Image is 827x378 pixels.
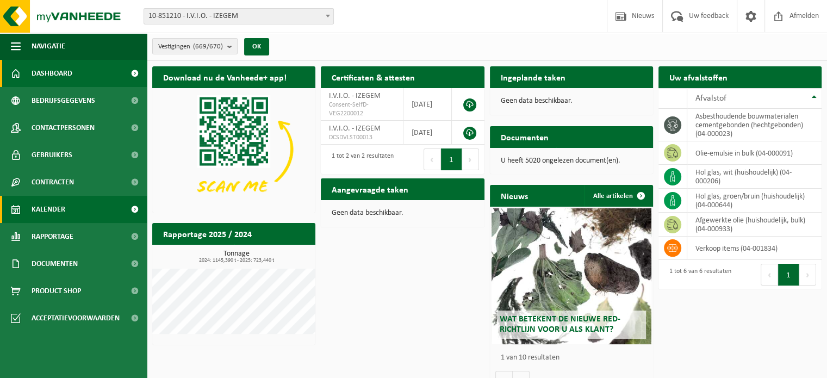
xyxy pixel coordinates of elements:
[585,185,652,207] a: Alle artikelen
[501,354,648,362] p: 1 van 10 resultaten
[32,196,65,223] span: Kalender
[329,125,381,133] span: I.V.I.O. - IZEGEM
[244,38,269,55] button: OK
[326,147,394,171] div: 1 tot 2 van 2 resultaten
[152,88,315,210] img: Download de VHEPlus App
[193,43,223,50] count: (669/670)
[32,114,95,141] span: Contactpersonen
[158,39,223,55] span: Vestigingen
[687,165,822,189] td: hol glas, wit (huishoudelijk) (04-000206)
[332,209,473,217] p: Geen data beschikbaar.
[152,66,297,88] h2: Download nu de Vanheede+ app!
[778,264,799,286] button: 1
[144,8,334,24] span: 10-851210 - I.V.I.O. - IZEGEM
[424,148,441,170] button: Previous
[32,141,72,169] span: Gebruikers
[329,101,394,118] span: Consent-SelfD-VEG2200012
[32,223,73,250] span: Rapportage
[687,109,822,141] td: asbesthoudende bouwmaterialen cementgebonden (hechtgebonden) (04-000023)
[158,250,315,263] h3: Tonnage
[329,133,394,142] span: DCSDVLST00013
[32,250,78,277] span: Documenten
[329,92,381,100] span: I.V.I.O. - IZEGEM
[32,87,95,114] span: Bedrijfsgegevens
[687,213,822,237] td: afgewerkte olie (huishoudelijk, bulk) (04-000933)
[144,9,333,24] span: 10-851210 - I.V.I.O. - IZEGEM
[32,305,120,332] span: Acceptatievoorwaarden
[761,264,778,286] button: Previous
[664,263,731,287] div: 1 tot 6 van 6 resultaten
[490,185,539,206] h2: Nieuws
[32,60,72,87] span: Dashboard
[32,277,81,305] span: Product Shop
[321,178,419,200] h2: Aangevraagde taken
[321,66,426,88] h2: Certificaten & attesten
[687,141,822,165] td: olie-emulsie in bulk (04-000091)
[234,244,314,266] a: Bekijk rapportage
[687,189,822,213] td: hol glas, groen/bruin (huishoudelijk) (04-000644)
[490,66,576,88] h2: Ingeplande taken
[32,33,65,60] span: Navigatie
[152,38,238,54] button: Vestigingen(669/670)
[32,169,74,196] span: Contracten
[441,148,462,170] button: 1
[799,264,816,286] button: Next
[158,258,315,263] span: 2024: 1145,390 t - 2025: 723,440 t
[501,157,642,165] p: U heeft 5020 ongelezen document(en).
[462,148,479,170] button: Next
[490,126,559,147] h2: Documenten
[403,121,452,145] td: [DATE]
[500,315,620,334] span: Wat betekent de nieuwe RED-richtlijn voor u als klant?
[695,94,726,103] span: Afvalstof
[492,208,651,344] a: Wat betekent de nieuwe RED-richtlijn voor u als klant?
[658,66,738,88] h2: Uw afvalstoffen
[152,223,263,244] h2: Rapportage 2025 / 2024
[403,88,452,121] td: [DATE]
[501,97,642,105] p: Geen data beschikbaar.
[687,237,822,260] td: verkoop items (04-001834)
